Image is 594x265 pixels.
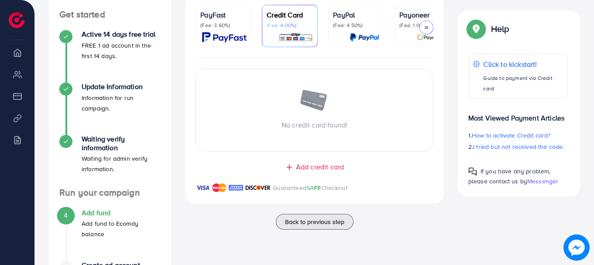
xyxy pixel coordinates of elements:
p: FREE 1 ad account in the first 14 days. [82,40,161,61]
span: SAFE [306,183,321,192]
h4: Add fund [82,209,161,217]
span: I tried but not received the code. [473,142,564,151]
button: Back to previous step [276,214,354,230]
img: brand [212,182,227,193]
p: Credit Card [267,10,313,20]
p: Guaranteed Checkout [273,182,347,193]
h4: Active 14 days free trial [82,30,161,38]
img: card [350,32,379,42]
p: Help [491,24,509,34]
img: card [202,32,247,42]
img: Popup guide [468,167,477,176]
img: card [278,32,313,42]
p: Guide to payment via Credit card [483,73,563,94]
p: Payoneer [399,10,446,20]
img: logo [9,12,24,28]
img: Popup guide [468,21,484,37]
img: card [417,32,446,42]
img: brand [245,182,271,193]
p: 2. [468,141,568,152]
li: Active 14 days free trial [49,30,171,83]
p: PayFast [200,10,247,20]
span: Messenger [527,177,558,186]
h4: Update Information [82,83,161,91]
p: (Fee: 3.60%) [200,22,247,29]
p: (Fee: 1.00%) [399,22,446,29]
span: If you have any problem, please contact us by [468,167,551,186]
h4: Waiting verify information [82,135,161,151]
p: No credit card found! [196,120,433,130]
img: image [563,234,590,261]
p: (Fee: 4.50%) [333,22,379,29]
p: 1. [468,130,568,141]
p: Information for run campaign. [82,93,161,114]
h4: Run your campaign [49,187,171,198]
p: PayPal [333,10,379,20]
p: Add fund to Ecomdy balance [82,218,161,239]
p: Most Viewed Payment Articles [468,106,568,123]
p: (Fee: 4.00%) [267,22,313,29]
img: brand [229,182,243,193]
span: Add credit card [296,162,344,172]
li: Add fund [49,209,171,261]
img: image [299,90,330,113]
li: Update Information [49,83,171,135]
span: How to activate Credit card? [472,131,550,140]
p: Waiting for admin verify information. [82,153,161,174]
img: brand [196,182,210,193]
span: 4 [64,210,68,220]
p: Click to kickstart! [483,59,563,69]
h4: Get started [49,9,171,20]
li: Waiting verify information [49,135,171,187]
span: Back to previous step [285,217,344,226]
